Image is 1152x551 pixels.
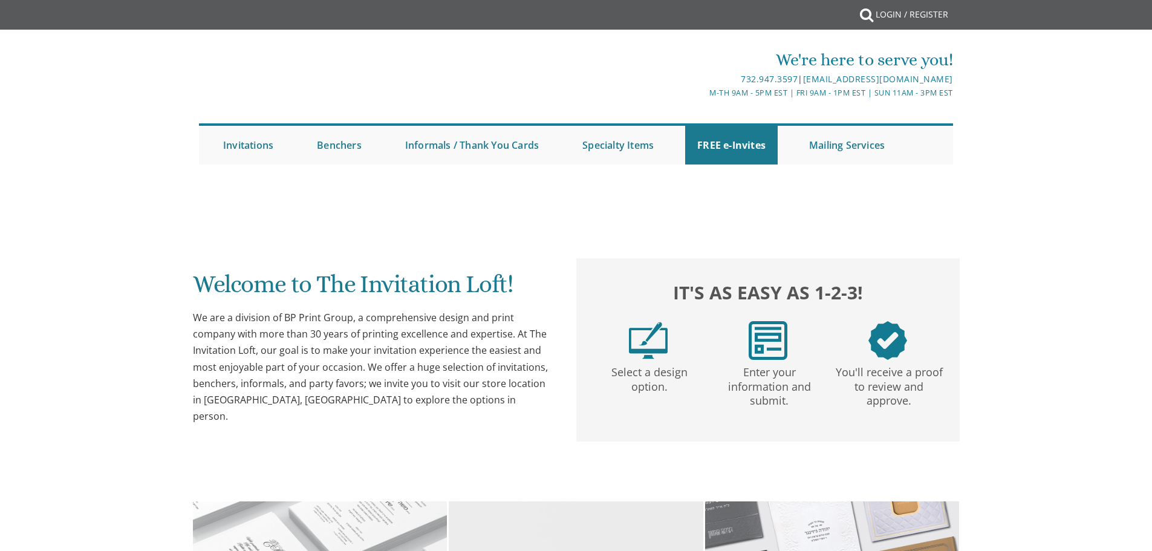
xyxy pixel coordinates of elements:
img: step2.png [749,321,787,360]
a: 732.947.3597 [741,73,798,85]
a: Specialty Items [570,126,666,165]
div: M-Th 9am - 5pm EST | Fri 9am - 1pm EST | Sun 11am - 3pm EST [451,86,953,99]
h1: Welcome to The Invitation Loft! [193,271,552,307]
h2: It's as easy as 1-2-3! [588,279,948,306]
p: You'll receive a proof to review and approve. [831,360,946,408]
div: | [451,72,953,86]
img: step1.png [629,321,668,360]
a: [EMAIL_ADDRESS][DOMAIN_NAME] [803,73,953,85]
a: Invitations [211,126,285,165]
img: step3.png [868,321,907,360]
a: Informals / Thank You Cards [393,126,551,165]
p: Enter your information and submit. [712,360,827,408]
div: We are a division of BP Print Group, a comprehensive design and print company with more than 30 y... [193,310,552,425]
div: We're here to serve you! [451,48,953,72]
p: Select a design option. [592,360,707,394]
a: Mailing Services [797,126,897,165]
a: FREE e-Invites [685,126,778,165]
a: Benchers [305,126,374,165]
